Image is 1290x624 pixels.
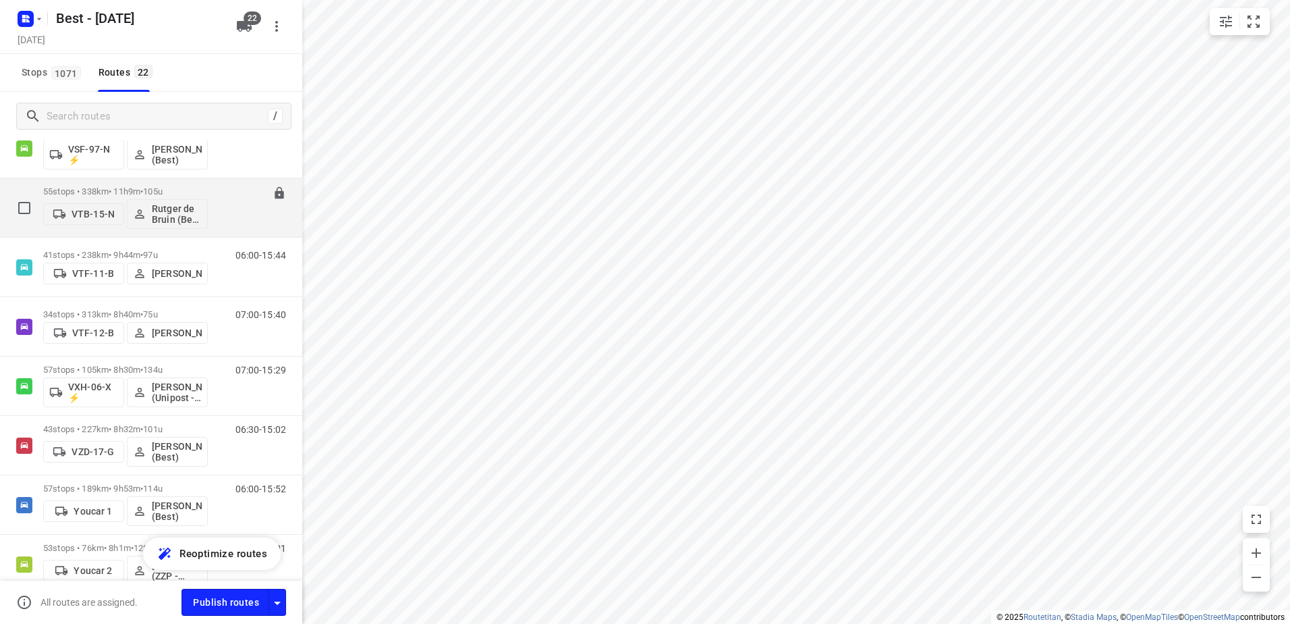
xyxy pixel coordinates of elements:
p: [PERSON_NAME] (Unipost - Best - ZZP) [152,382,202,403]
button: [PERSON_NAME] (Best) [127,437,208,467]
p: 07:00-15:40 [235,309,286,320]
span: • [140,484,143,494]
input: Search routes [47,106,268,127]
p: [PERSON_NAME] (Best) [152,500,202,522]
span: 114u [143,484,163,494]
span: Stops [22,64,85,81]
span: 97u [143,250,157,260]
span: 101u [143,424,163,434]
span: Publish routes [193,594,259,611]
span: Select [11,194,38,222]
p: 06:00-15:44 [235,250,286,261]
p: 57 stops • 105km • 8h30m [43,365,208,375]
span: • [140,365,143,375]
span: 75u [143,309,157,319]
p: Youcar 2 [74,565,112,576]
a: OpenMapTiles [1126,613,1178,622]
button: [PERSON_NAME] (Unipost - Best - ZZP) [127,378,208,407]
p: VTF-11-B [72,268,114,279]
div: small contained button group [1210,8,1270,35]
button: Reoptimize routes [143,538,281,570]
button: VTB-15-N [43,203,124,225]
span: 134u [143,365,163,375]
p: Youcar 1 [74,506,112,517]
button: Publish routes [181,589,269,615]
button: Youcar 1 [43,500,124,522]
button: More [263,13,290,40]
p: 53 stops • 76km • 8h1m [43,543,208,553]
button: Youcar 2 [43,560,124,581]
button: VXH-06-X ⚡ [43,378,124,407]
p: Rutger de Bruin (Best - ZZP) [152,203,202,225]
p: [PERSON_NAME] (ZZP - Best) [152,560,202,581]
button: VSF-97-N ⚡ [43,140,124,170]
p: [PERSON_NAME] [152,328,202,338]
div: Routes [99,64,157,81]
button: VTF-12-B [43,322,124,344]
a: OpenStreetMap [1184,613,1240,622]
h5: Rename [51,7,225,29]
div: / [268,109,283,124]
button: VZD-17-G [43,441,124,463]
p: 07:00-15:29 [235,365,286,375]
p: 43 stops • 227km • 8h32m [43,424,208,434]
p: VXH-06-X ⚡ [68,382,118,403]
span: 22 [134,65,152,78]
a: Routetitan [1023,613,1061,622]
button: [PERSON_NAME] [127,322,208,344]
button: [PERSON_NAME] [127,263,208,284]
button: [PERSON_NAME] (Best) [127,140,208,170]
button: Lock route [273,186,286,202]
li: © 2025 , © , © © contributors [997,613,1285,622]
span: Reoptimize routes [179,545,267,563]
span: 128u [134,543,153,553]
span: 1071 [51,66,81,80]
p: VSF-97-N ⚡ [68,144,118,165]
span: • [140,309,143,319]
button: VTF-11-B [43,263,124,284]
button: [PERSON_NAME] (Best) [127,496,208,526]
span: • [131,543,134,553]
div: Driver app settings [269,594,285,610]
p: 06:30-15:02 [235,424,286,435]
span: 105u [143,186,163,197]
p: 55 stops • 338km • 11h9m [43,186,208,197]
p: [PERSON_NAME] (Best) [152,441,202,463]
h5: Project date [12,32,51,47]
p: [PERSON_NAME] (Best) [152,144,202,165]
p: 41 stops • 238km • 9h44m [43,250,208,260]
button: Fit zoom [1240,8,1267,35]
p: VTB-15-N [72,209,115,219]
p: 06:00-15:52 [235,484,286,494]
p: 34 stops • 313km • 8h40m [43,309,208,319]
p: VZD-17-G [72,446,114,457]
button: [PERSON_NAME] (ZZP - Best) [127,556,208,586]
button: Map settings [1212,8,1239,35]
p: 57 stops • 189km • 9h53m [43,484,208,494]
p: VTF-12-B [72,328,114,338]
span: 22 [244,11,261,25]
a: Stadia Maps [1071,613,1117,622]
p: All routes are assigned. [40,597,138,608]
button: Rutger de Bruin (Best - ZZP) [127,199,208,229]
p: [PERSON_NAME] [152,268,202,279]
button: 22 [231,13,258,40]
span: • [140,186,143,197]
span: • [140,424,143,434]
span: • [140,250,143,260]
